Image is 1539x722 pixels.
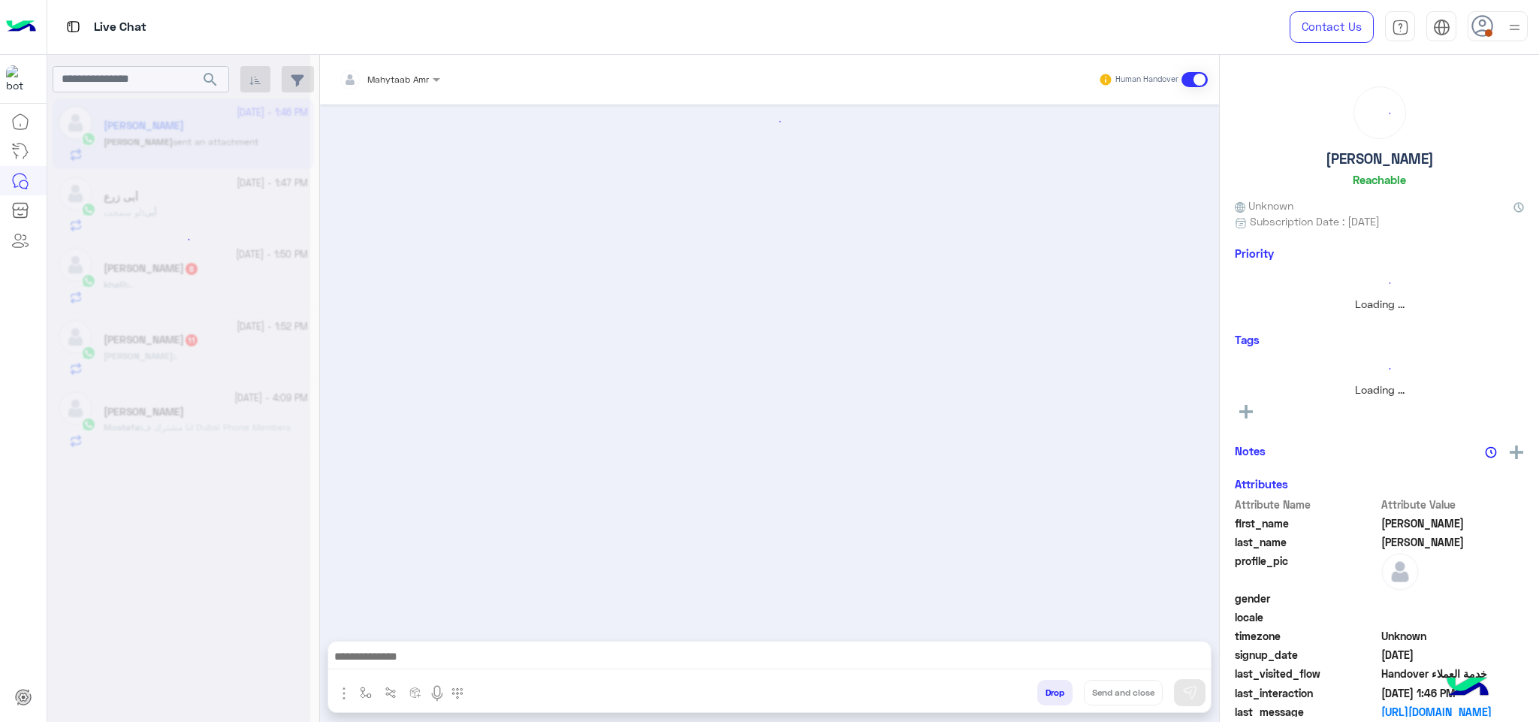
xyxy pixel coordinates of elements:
div: loading... [1239,270,1520,296]
h6: Attributes [1235,477,1288,491]
div: loading... [330,108,1210,134]
span: last_interaction [1235,685,1378,701]
span: Subscription Date : [DATE] [1250,213,1380,229]
div: loading... [1358,91,1402,134]
span: null [1381,591,1525,606]
button: Drop [1037,680,1073,705]
a: Contact Us [1290,11,1374,43]
h6: Notes [1235,444,1266,458]
span: Loading ... [1355,298,1405,310]
div: loading... [1239,355,1520,382]
span: 2025-09-24T10:46:54.441Z [1381,685,1525,701]
a: [URL][DOMAIN_NAME] [1381,704,1525,720]
span: Mahytaab Amr [367,74,429,85]
p: Live Chat [94,17,146,38]
span: Mahmoud [1381,534,1525,550]
span: Attribute Value [1381,497,1525,512]
img: tab [1433,19,1450,36]
small: Human Handover [1115,74,1178,86]
img: send voice note [428,684,446,702]
img: Logo [6,11,36,43]
span: Unknown [1381,628,1525,644]
img: hulul-logo.png [1441,662,1494,714]
span: Loading ... [1355,383,1405,396]
span: gender [1235,591,1378,606]
h6: Tags [1235,333,1524,346]
span: first_name [1235,515,1378,531]
span: last_message [1235,704,1378,720]
button: select flow [354,680,379,705]
img: Trigger scenario [385,687,397,699]
span: Unknown [1235,198,1293,213]
h5: [PERSON_NAME] [1326,150,1434,168]
span: last_visited_flow [1235,666,1378,681]
span: Handover خدمة العملاء [1381,666,1525,681]
span: signup_date [1235,647,1378,663]
img: tab [1392,19,1409,36]
img: 1403182699927242 [6,65,33,92]
span: timezone [1235,628,1378,644]
img: notes [1485,446,1497,458]
h6: Priority [1235,246,1274,260]
span: Mustafa [1381,515,1525,531]
img: send message [1182,685,1197,700]
span: locale [1235,609,1378,625]
img: send attachment [335,684,353,702]
h6: Reachable [1353,173,1406,186]
button: Trigger scenario [379,680,403,705]
button: create order [403,680,428,705]
span: Attribute Name [1235,497,1378,512]
img: profile [1505,18,1524,37]
img: select flow [360,687,372,699]
img: make a call [451,687,463,699]
button: Send and close [1084,680,1163,705]
span: null [1381,609,1525,625]
a: tab [1385,11,1415,43]
span: last_name [1235,534,1378,550]
img: tab [64,17,83,36]
span: 2025-06-18T22:16:00.544Z [1381,647,1525,663]
div: loading... [165,226,192,252]
img: defaultAdmin.png [1381,553,1419,591]
img: add [1510,446,1523,459]
span: profile_pic [1235,553,1378,588]
img: create order [409,687,421,699]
